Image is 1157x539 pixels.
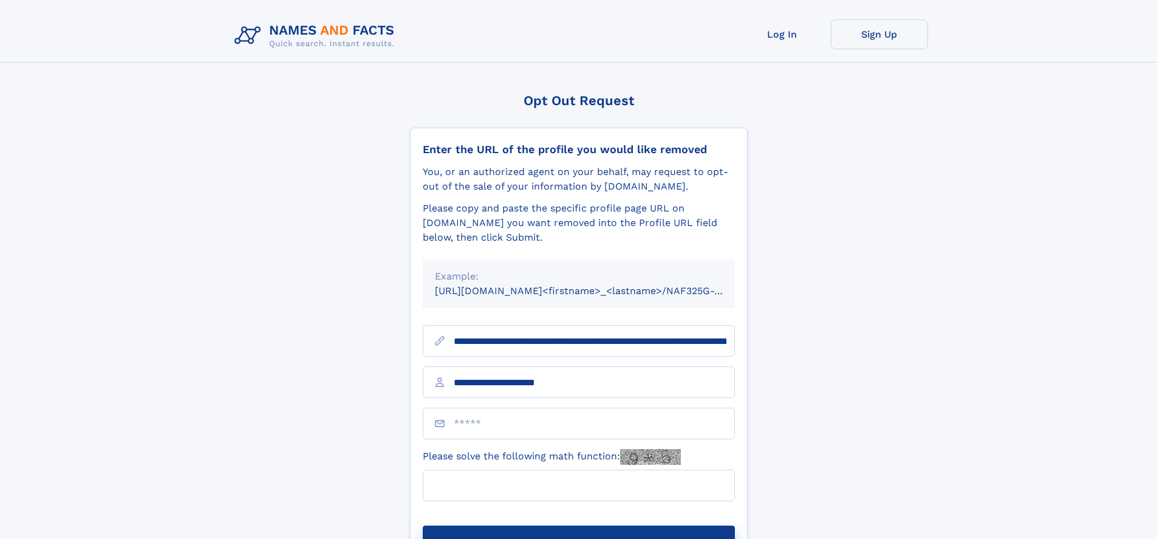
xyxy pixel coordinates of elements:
[423,449,681,465] label: Please solve the following math function:
[410,93,748,108] div: Opt Out Request
[423,165,735,194] div: You, or an authorized agent on your behalf, may request to opt-out of the sale of your informatio...
[831,19,928,49] a: Sign Up
[230,19,404,52] img: Logo Names and Facts
[435,285,758,297] small: [URL][DOMAIN_NAME]<firstname>_<lastname>/NAF325G-xxxxxxxx
[435,269,723,284] div: Example:
[734,19,831,49] a: Log In
[423,143,735,156] div: Enter the URL of the profile you would like removed
[423,201,735,245] div: Please copy and paste the specific profile page URL on [DOMAIN_NAME] you want removed into the Pr...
